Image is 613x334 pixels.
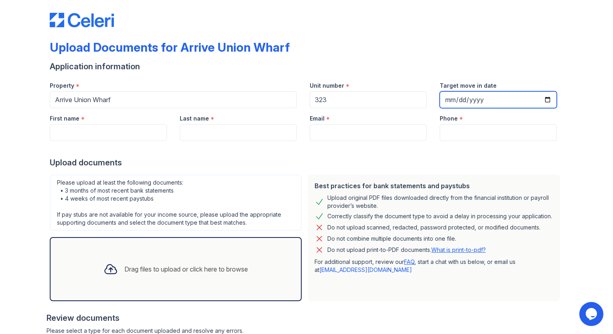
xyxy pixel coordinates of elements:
div: Correctly classify the document type to avoid a delay in processing your application. [327,211,552,221]
div: Upload Documents for Arrive Union Wharf [50,40,290,54]
div: Best practices for bank statements and paystubs [315,181,554,191]
p: Do not upload print-to-PDF documents. [327,246,486,254]
div: Upload original PDF files downloaded directly from the financial institution or payroll provider’... [327,194,554,210]
div: Please upload at least the following documents: • 3 months of most recent bank statements • 4 wee... [50,175,302,231]
label: Phone [440,115,458,123]
label: Last name [180,115,209,123]
div: Do not combine multiple documents into one file. [327,234,456,243]
label: Property [50,82,74,90]
label: Target move in date [440,82,497,90]
iframe: chat widget [579,302,605,326]
div: Review documents [47,312,563,324]
div: Upload documents [50,157,563,168]
div: Application information [50,61,563,72]
a: What is print-to-pdf? [431,246,486,253]
div: Drag files to upload or click here to browse [124,264,248,274]
img: CE_Logo_Blue-a8612792a0a2168367f1c8372b55b34899dd931a85d93a1a3d3e32e68fde9ad4.png [50,13,114,27]
label: Email [310,115,325,123]
p: For additional support, review our , start a chat with us below, or email us at [315,258,554,274]
label: First name [50,115,79,123]
a: FAQ [404,258,414,265]
label: Unit number [310,82,344,90]
div: Do not upload scanned, redacted, password protected, or modified documents. [327,223,540,232]
a: [EMAIL_ADDRESS][DOMAIN_NAME] [319,266,412,273]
